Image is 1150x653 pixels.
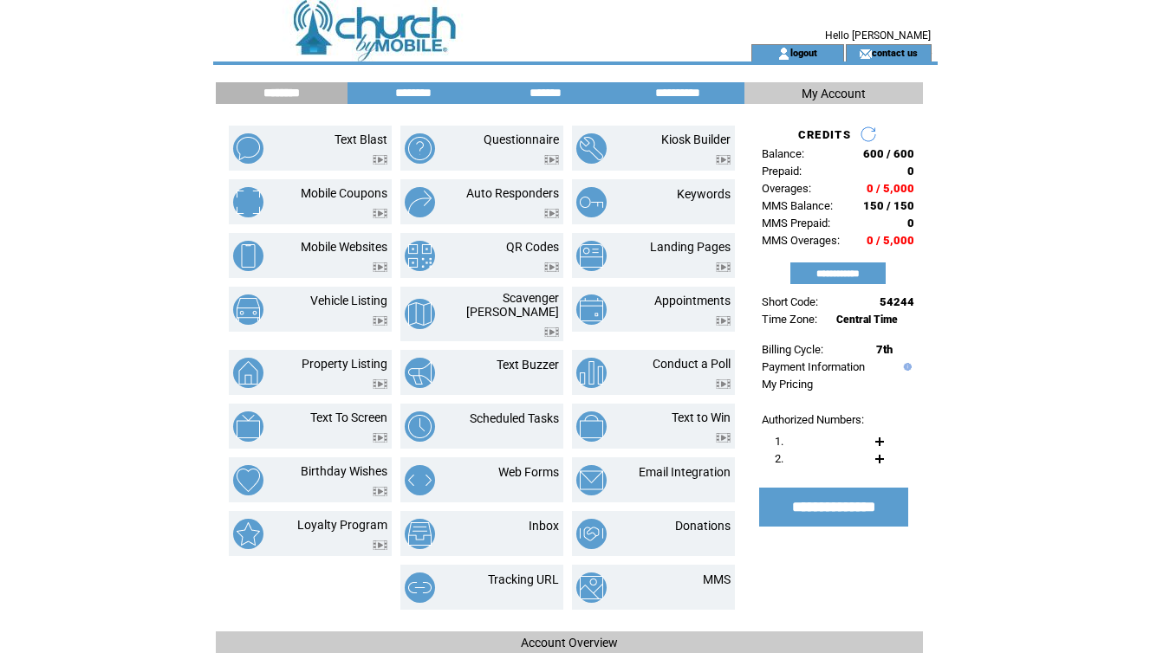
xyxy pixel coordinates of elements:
[876,343,893,356] span: 7th
[335,133,387,146] a: Text Blast
[301,464,387,478] a: Birthday Wishes
[675,519,731,533] a: Donations
[836,314,898,326] span: Central Time
[529,519,559,533] a: Inbox
[301,186,387,200] a: Mobile Coupons
[716,155,731,165] img: video.png
[762,217,830,230] span: MMS Prepaid:
[716,433,731,443] img: video.png
[233,411,263,442] img: text-to-screen.png
[576,358,607,388] img: conduct-a-poll.png
[762,360,865,373] a: Payment Information
[672,411,731,424] a: Text to Win
[798,128,851,141] span: CREDITS
[802,87,866,100] span: My Account
[907,217,914,230] span: 0
[466,186,559,200] a: Auto Responders
[863,199,914,212] span: 150 / 150
[576,241,607,271] img: landing-pages.png
[405,465,435,495] img: web-forms.png
[373,433,387,443] img: video.png
[900,363,912,371] img: help.gif
[762,378,813,391] a: My Pricing
[544,327,559,337] img: video.png
[373,316,387,326] img: video.png
[762,234,840,247] span: MMS Overages:
[762,313,817,326] span: Time Zone:
[576,294,607,325] img: appointments.png
[762,199,833,212] span: MMS Balance:
[405,358,435,388] img: text-buzzer.png
[639,465,731,479] a: Email Integration
[762,182,811,195] span: Overages:
[762,295,818,308] span: Short Code:
[775,435,783,448] span: 1.
[825,29,931,42] span: Hello [PERSON_NAME]
[907,165,914,178] span: 0
[576,465,607,495] img: email-integration.png
[762,343,823,356] span: Billing Cycle:
[661,133,731,146] a: Kiosk Builder
[405,133,435,164] img: questionnaire.png
[233,241,263,271] img: mobile-websites.png
[233,358,263,388] img: property-listing.png
[775,452,783,465] span: 2.
[466,291,559,319] a: Scavenger [PERSON_NAME]
[716,262,731,272] img: video.png
[310,411,387,424] a: Text To Screen
[653,357,731,371] a: Conduct a Poll
[777,47,790,61] img: account_icon.gif
[405,519,435,549] img: inbox.png
[405,572,435,603] img: tracking-url.png
[373,155,387,165] img: video.png
[497,358,559,372] a: Text Buzzer
[654,294,731,307] a: Appointments
[488,572,559,586] a: Tracking URL
[302,357,387,371] a: Property Listing
[716,379,731,389] img: video.png
[405,241,435,271] img: qr-codes.png
[576,411,607,442] img: text-to-win.png
[762,147,804,160] span: Balance:
[233,519,263,549] img: loyalty-program.png
[405,299,435,329] img: scavenger-hunt.png
[544,262,559,272] img: video.png
[521,636,618,650] span: Account Overview
[233,294,263,325] img: vehicle-listing.png
[867,182,914,195] span: 0 / 5,000
[301,240,387,254] a: Mobile Websites
[470,411,559,425] a: Scheduled Tasks
[405,411,435,442] img: scheduled-tasks.png
[373,487,387,496] img: video.png
[373,379,387,389] img: video.png
[506,240,559,254] a: QR Codes
[863,147,914,160] span: 600 / 600
[790,47,817,58] a: logout
[859,47,872,61] img: contact_us_icon.gif
[544,155,559,165] img: video.png
[872,47,918,58] a: contact us
[233,187,263,217] img: mobile-coupons.png
[677,187,731,201] a: Keywords
[576,519,607,549] img: donations.png
[373,540,387,550] img: video.png
[762,413,864,426] span: Authorized Numbers:
[716,316,731,326] img: video.png
[233,133,263,164] img: text-blast.png
[650,240,731,254] a: Landing Pages
[544,209,559,218] img: video.png
[498,465,559,479] a: Web Forms
[373,209,387,218] img: video.png
[867,234,914,247] span: 0 / 5,000
[576,133,607,164] img: kiosk-builder.png
[405,187,435,217] img: auto-responders.png
[233,465,263,495] img: birthday-wishes.png
[576,187,607,217] img: keywords.png
[576,572,607,603] img: mms.png
[310,294,387,307] a: Vehicle Listing
[703,572,731,586] a: MMS
[297,518,387,532] a: Loyalty Program
[484,133,559,146] a: Questionnaire
[880,295,914,308] span: 54244
[762,165,802,178] span: Prepaid:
